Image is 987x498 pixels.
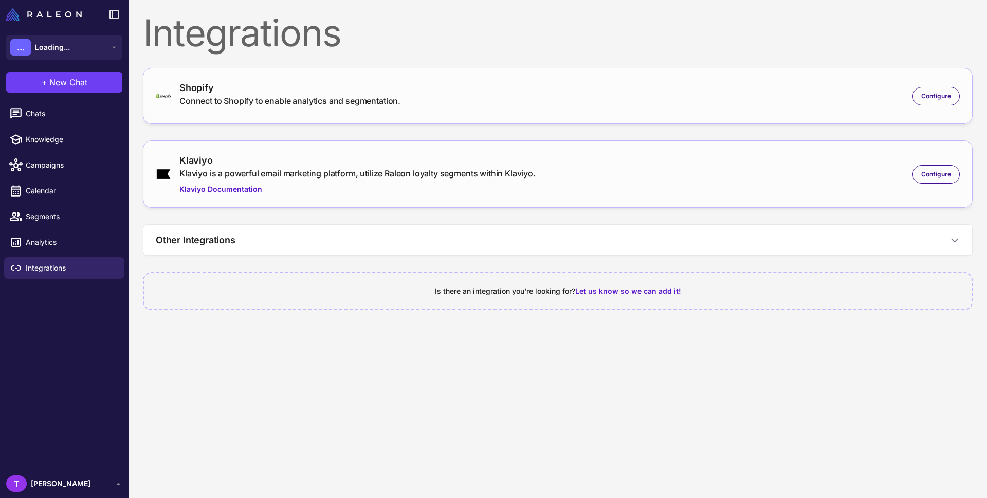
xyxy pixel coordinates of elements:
[921,92,951,101] span: Configure
[26,211,116,222] span: Segments
[179,153,536,167] div: Klaviyo
[6,8,82,21] img: Raleon Logo
[26,185,116,197] span: Calendar
[156,168,171,180] img: klaviyo.png
[4,129,124,150] a: Knowledge
[6,72,122,93] button: +New Chat
[156,94,171,98] img: shopify-logo-primary-logo-456baa801ee66a0a435671082365958316831c9960c480451dd0330bcdae304f.svg
[4,232,124,253] a: Analytics
[4,180,124,202] a: Calendar
[143,225,972,255] button: Other Integrations
[26,108,116,119] span: Chats
[26,262,116,274] span: Integrations
[156,233,235,247] h3: Other Integrations
[35,42,70,53] span: Loading...
[6,475,27,492] div: T
[6,35,122,60] button: ...Loading...
[179,81,400,95] div: Shopify
[156,286,959,297] div: Is there an integration you're looking for?
[921,170,951,179] span: Configure
[4,154,124,176] a: Campaigns
[10,39,31,56] div: ...
[42,76,47,88] span: +
[179,167,536,180] div: Klaviyo is a powerful email marketing platform, utilize Raleon loyalty segments within Klaviyo.
[26,134,116,145] span: Knowledge
[179,184,536,195] a: Klaviyo Documentation
[575,287,681,295] span: Let us know so we can add it!
[4,257,124,279] a: Integrations
[143,14,973,51] div: Integrations
[49,76,87,88] span: New Chat
[4,103,124,124] a: Chats
[4,206,124,227] a: Segments
[179,95,400,107] div: Connect to Shopify to enable analytics and segmentation.
[31,478,90,489] span: [PERSON_NAME]
[26,237,116,248] span: Analytics
[26,159,116,171] span: Campaigns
